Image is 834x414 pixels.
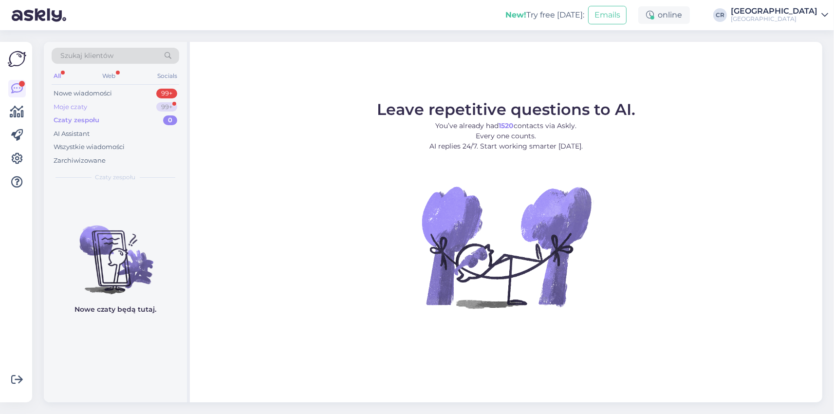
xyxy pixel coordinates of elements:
[54,115,99,125] div: Czaty zespołu
[638,6,690,24] div: online
[155,70,179,82] div: Socials
[499,121,514,130] b: 1520
[419,159,594,335] img: No Chat active
[163,115,177,125] div: 0
[60,51,113,61] span: Szukaj klientów
[52,70,63,82] div: All
[54,89,112,98] div: Nowe wiadomości
[54,102,87,112] div: Moje czaty
[95,173,136,182] span: Czaty zespołu
[156,89,177,98] div: 99+
[505,9,584,21] div: Try free [DATE]:
[731,7,828,23] a: [GEOGRAPHIC_DATA][GEOGRAPHIC_DATA]
[377,121,635,151] p: You’ve already had contacts via Askly. Every one counts. AI replies 24/7. Start working smarter [...
[101,70,118,82] div: Web
[74,304,156,315] p: Nowe czaty będą tutaj.
[505,10,526,19] b: New!
[731,7,817,15] div: [GEOGRAPHIC_DATA]
[54,156,106,166] div: Zarchiwizowane
[156,102,177,112] div: 99+
[44,208,187,296] img: No chats
[54,142,125,152] div: Wszystkie wiadomości
[377,100,635,119] span: Leave repetitive questions to AI.
[731,15,817,23] div: [GEOGRAPHIC_DATA]
[713,8,727,22] div: CR
[588,6,627,24] button: Emails
[8,50,26,68] img: Askly Logo
[54,129,90,139] div: AI Assistant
